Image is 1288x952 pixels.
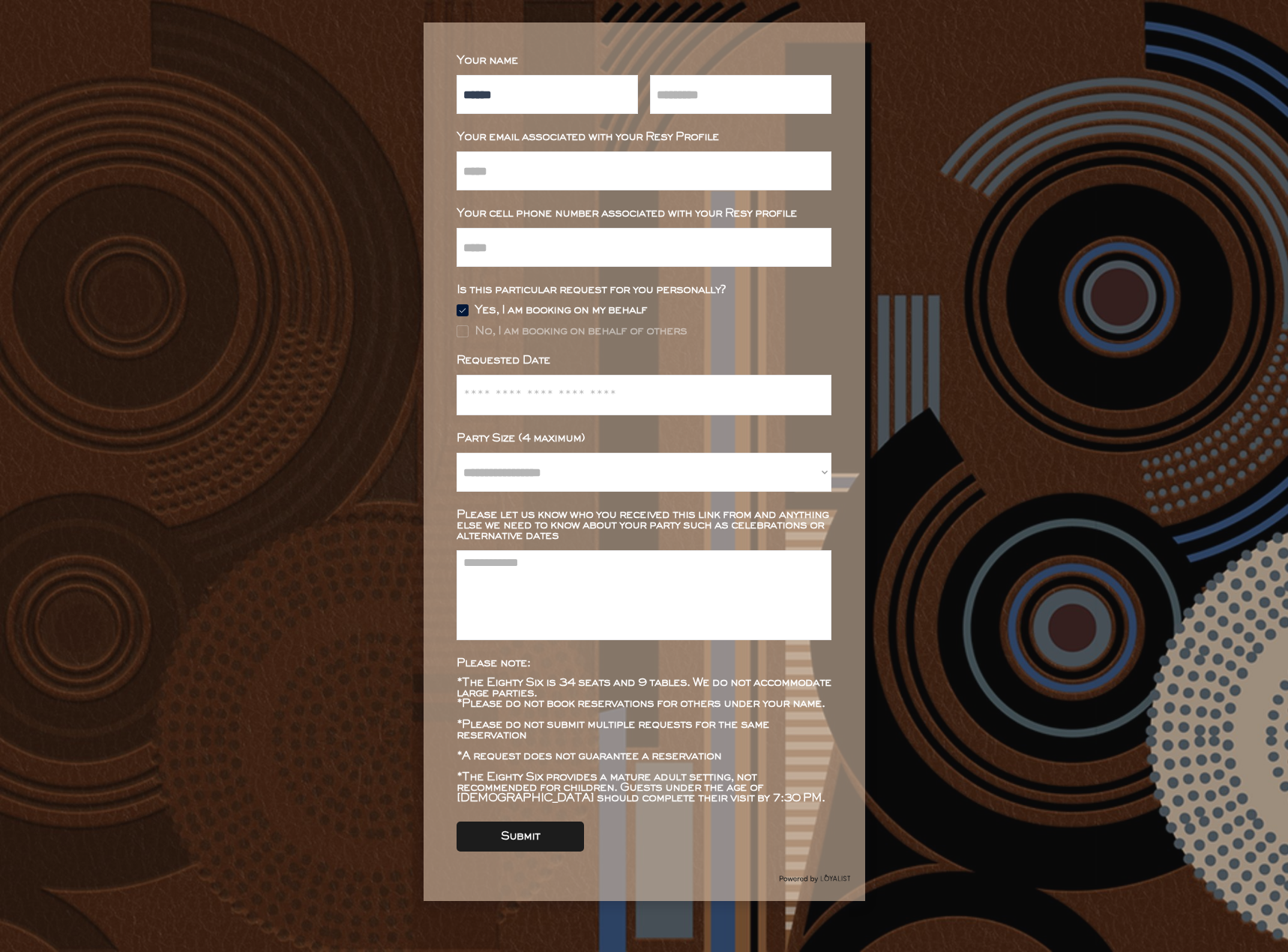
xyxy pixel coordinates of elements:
div: No, I am booking on behalf of others [475,326,687,337]
div: Requested Date [457,355,831,366]
div: Submit [501,831,540,842]
img: Group%2048096532.svg [457,304,469,316]
div: Your name [457,55,831,66]
div: Please let us know who you received this link from and anything else we need to know about your p... [457,510,831,541]
div: Yes, I am booking on my behalf [475,305,647,316]
div: Party Size (4 maximum) [457,433,831,444]
div: Is this particular request for you personally? [457,285,831,295]
div: Your cell phone number associated with your Resy profile [457,208,831,219]
div: *The Eighty Six is 34 seats and 9 tables. We do not accommodate large parties. *Please do not boo... [457,678,831,804]
img: Rectangle%20315%20%281%29.svg [457,325,469,337]
div: Please note: [457,658,831,669]
img: Group%2048096278.svg [779,871,850,886]
div: Your email associated with your Resy Profile [457,132,831,142]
